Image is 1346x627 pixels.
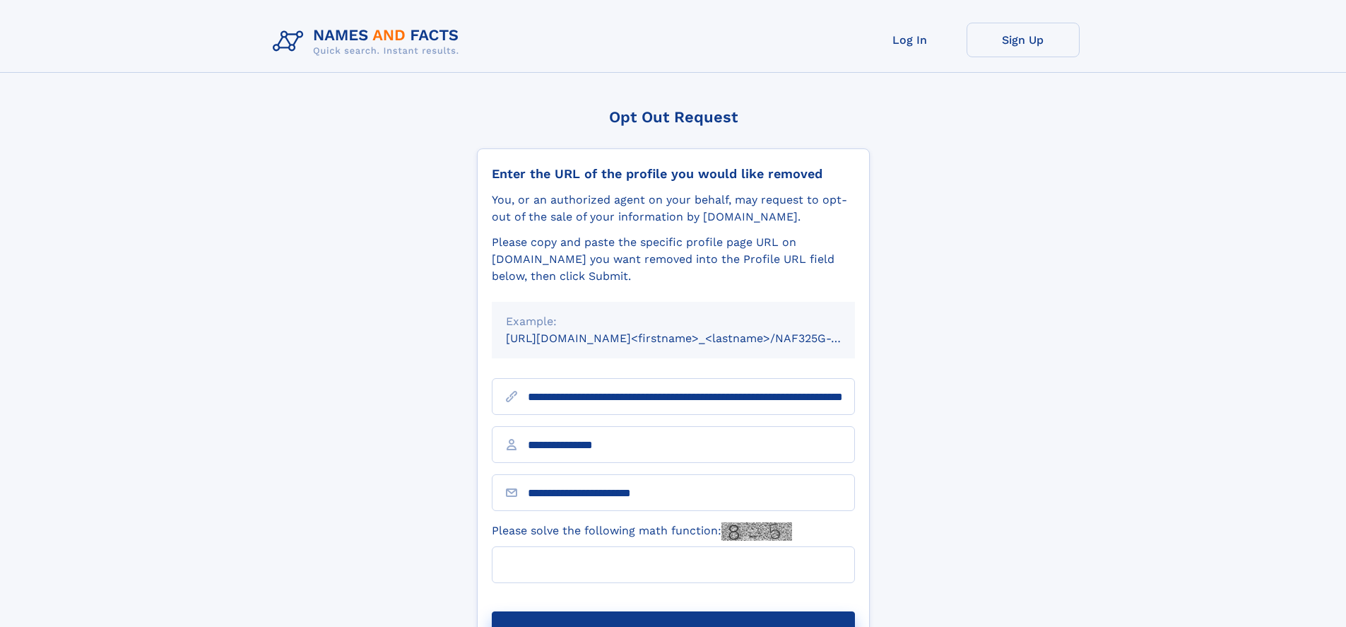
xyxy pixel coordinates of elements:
div: Opt Out Request [477,108,870,126]
label: Please solve the following math function: [492,522,792,541]
small: [URL][DOMAIN_NAME]<firstname>_<lastname>/NAF325G-xxxxxxxx [506,332,882,345]
div: Example: [506,313,841,330]
a: Sign Up [967,23,1080,57]
a: Log In [854,23,967,57]
div: Enter the URL of the profile you would like removed [492,166,855,182]
div: You, or an authorized agent on your behalf, may request to opt-out of the sale of your informatio... [492,192,855,225]
div: Please copy and paste the specific profile page URL on [DOMAIN_NAME] you want removed into the Pr... [492,234,855,285]
img: Logo Names and Facts [267,23,471,61]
